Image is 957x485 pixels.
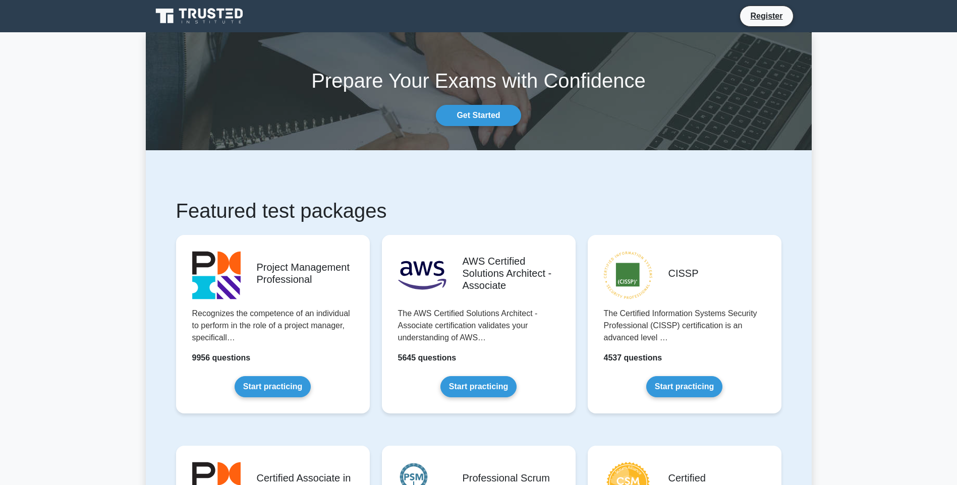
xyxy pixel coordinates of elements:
[146,69,812,93] h1: Prepare Your Exams with Confidence
[235,376,311,397] a: Start practicing
[176,199,781,223] h1: Featured test packages
[440,376,517,397] a: Start practicing
[646,376,722,397] a: Start practicing
[744,10,789,22] a: Register
[436,105,521,126] a: Get Started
